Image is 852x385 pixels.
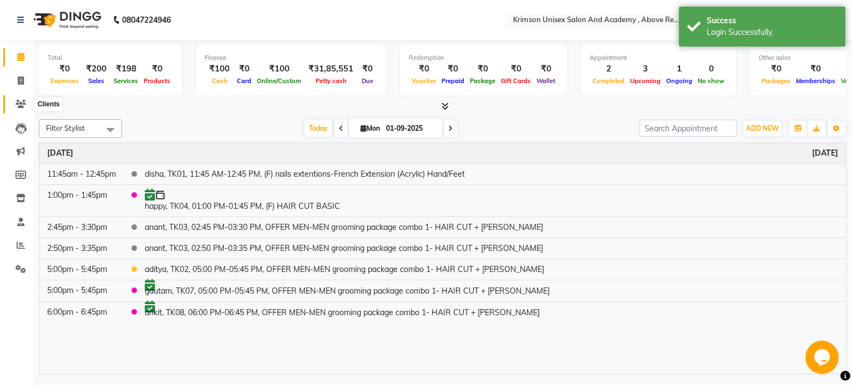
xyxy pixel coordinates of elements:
[359,77,376,85] span: Due
[254,77,304,85] span: Online/Custom
[663,63,695,75] div: 1
[48,77,82,85] span: Expenses
[122,4,171,35] b: 08047224946
[234,63,254,75] div: ₹0
[137,280,846,301] td: gautam, TK07, 05:00 PM-05:45 PM, OFFER MEN-MEN grooming package combo 1- HAIR CUT + [PERSON_NAME]
[793,77,838,85] span: Memberships
[141,63,173,75] div: ₹0
[205,63,234,75] div: ₹100
[85,77,107,85] span: Sales
[498,77,534,85] span: Gift Cards
[137,163,846,184] td: disha, TK01, 11:45 AM-12:45 PM, (F) nails extentions-French Extension (Acrylic) Hand/Feet
[627,77,663,85] span: Upcoming
[707,27,837,38] div: Login Successfully.
[467,63,498,75] div: ₹0
[640,120,737,137] input: Search Appointment
[28,4,104,35] img: logo
[35,98,63,111] div: Clients
[39,163,124,184] td: 11:45am - 12:45pm
[759,63,793,75] div: ₹0
[48,53,173,63] div: Total
[47,147,73,159] a: September 1, 2025
[39,301,124,322] td: 6:00pm - 6:45pm
[137,184,846,217] td: happy, TK04, 01:00 PM-01:45 PM, (F) HAIR CUT BASIC
[695,63,727,75] div: 0
[746,124,779,132] span: ADD NEW
[467,77,498,85] span: Package
[743,121,782,136] button: ADD NEW
[358,124,383,132] span: Mon
[534,77,558,85] span: Wallet
[39,217,124,238] td: 2:45pm - 3:30pm
[812,147,838,159] a: September 1, 2025
[663,77,695,85] span: Ongoing
[39,238,124,259] td: 2:50pm - 3:35pm
[590,77,627,85] span: Completed
[39,143,846,164] th: September 1, 2025
[304,63,358,75] div: ₹31,85,551
[205,53,377,63] div: Finance
[39,184,124,217] td: 1:00pm - 1:45pm
[793,63,838,75] div: ₹0
[39,280,124,301] td: 5:00pm - 5:45pm
[137,301,846,322] td: ankit, TK08, 06:00 PM-06:45 PM, OFFER MEN-MEN grooming package combo 1- HAIR CUT + [PERSON_NAME]
[111,77,141,85] span: Services
[39,259,124,280] td: 5:00pm - 5:45pm
[137,217,846,238] td: anant, TK03, 02:45 PM-03:30 PM, OFFER MEN-MEN grooming package combo 1- HAIR CUT + [PERSON_NAME]
[695,77,727,85] span: No show
[313,77,349,85] span: Petty cash
[234,77,254,85] span: Card
[590,63,627,75] div: 2
[82,63,111,75] div: ₹200
[254,63,304,75] div: ₹100
[409,53,558,63] div: Redemption
[627,63,663,75] div: 3
[137,238,846,259] td: anant, TK03, 02:50 PM-03:35 PM, OFFER MEN-MEN grooming package combo 1- HAIR CUT + [PERSON_NAME]
[46,124,85,132] span: Filter Stylist
[141,77,173,85] span: Products
[305,120,332,137] span: Today
[48,63,82,75] div: ₹0
[358,63,377,75] div: ₹0
[383,120,438,137] input: 2025-09-01
[590,53,727,63] div: Appointment
[498,63,534,75] div: ₹0
[409,63,439,75] div: ₹0
[409,77,439,85] span: Voucher
[209,77,230,85] span: Cash
[439,77,467,85] span: Prepaid
[805,341,841,374] iframe: chat widget
[707,15,837,27] div: Success
[439,63,467,75] div: ₹0
[759,77,793,85] span: Packages
[111,63,141,75] div: ₹198
[137,259,846,280] td: aditya, TK02, 05:00 PM-05:45 PM, OFFER MEN-MEN grooming package combo 1- HAIR CUT + [PERSON_NAME]
[534,63,558,75] div: ₹0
